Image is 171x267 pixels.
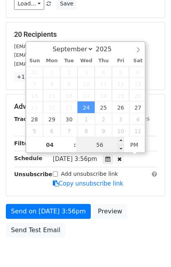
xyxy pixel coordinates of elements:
[26,90,43,101] span: September 14, 2025
[60,90,77,101] span: September 16, 2025
[77,90,95,101] span: September 17, 2025
[112,125,129,137] span: October 10, 2025
[60,66,77,78] span: September 2, 2025
[14,43,101,49] small: [EMAIL_ADDRESS][DOMAIN_NAME]
[95,113,112,125] span: October 2, 2025
[112,66,129,78] span: September 5, 2025
[129,66,146,78] span: September 6, 2025
[95,78,112,90] span: September 11, 2025
[43,90,60,101] span: September 15, 2025
[74,137,76,153] span: :
[14,52,101,58] small: [EMAIL_ADDRESS][DOMAIN_NAME]
[14,102,157,111] h5: Advanced
[14,140,34,146] strong: Filters
[129,101,146,113] span: September 27, 2025
[60,113,77,125] span: September 30, 2025
[26,137,74,153] input: Hour
[6,223,65,238] a: Send Test Email
[94,45,122,53] input: Year
[26,101,43,113] span: September 21, 2025
[95,125,112,137] span: October 9, 2025
[53,180,123,187] a: Copy unsubscribe link
[43,125,60,137] span: October 6, 2025
[60,125,77,137] span: October 7, 2025
[26,113,43,125] span: September 28, 2025
[43,66,60,78] span: September 1, 2025
[43,101,60,113] span: September 22, 2025
[14,155,42,161] strong: Schedule
[6,204,91,219] a: Send on [DATE] 3:56pm
[95,90,112,101] span: September 18, 2025
[77,66,95,78] span: September 3, 2025
[77,125,95,137] span: October 8, 2025
[95,66,112,78] span: September 4, 2025
[95,58,112,63] span: Thu
[43,78,60,90] span: September 8, 2025
[26,125,43,137] span: October 5, 2025
[60,101,77,113] span: September 23, 2025
[129,58,146,63] span: Sat
[129,125,146,137] span: October 11, 2025
[112,113,129,125] span: October 3, 2025
[112,101,129,113] span: September 26, 2025
[95,101,112,113] span: September 25, 2025
[129,113,146,125] span: October 4, 2025
[112,90,129,101] span: September 19, 2025
[26,78,43,90] span: September 7, 2025
[14,171,52,177] strong: Unsubscribe
[26,66,43,78] span: August 31, 2025
[77,78,95,90] span: September 10, 2025
[26,58,43,63] span: Sun
[112,78,129,90] span: September 12, 2025
[43,58,60,63] span: Mon
[61,170,118,178] label: Add unsubscribe link
[14,116,40,122] strong: Tracking
[14,30,157,39] h5: 20 Recipients
[60,78,77,90] span: September 9, 2025
[60,58,77,63] span: Tue
[53,155,97,162] span: [DATE] 3:56pm
[76,137,124,153] input: Minute
[112,58,129,63] span: Fri
[124,137,145,153] span: Click to toggle
[77,101,95,113] span: September 24, 2025
[14,61,101,67] small: [EMAIL_ADDRESS][DOMAIN_NAME]
[77,58,95,63] span: Wed
[132,229,171,267] iframe: Chat Widget
[43,113,60,125] span: September 29, 2025
[129,90,146,101] span: September 20, 2025
[93,204,127,219] a: Preview
[77,113,95,125] span: October 1, 2025
[129,78,146,90] span: September 13, 2025
[14,72,47,82] a: +17 more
